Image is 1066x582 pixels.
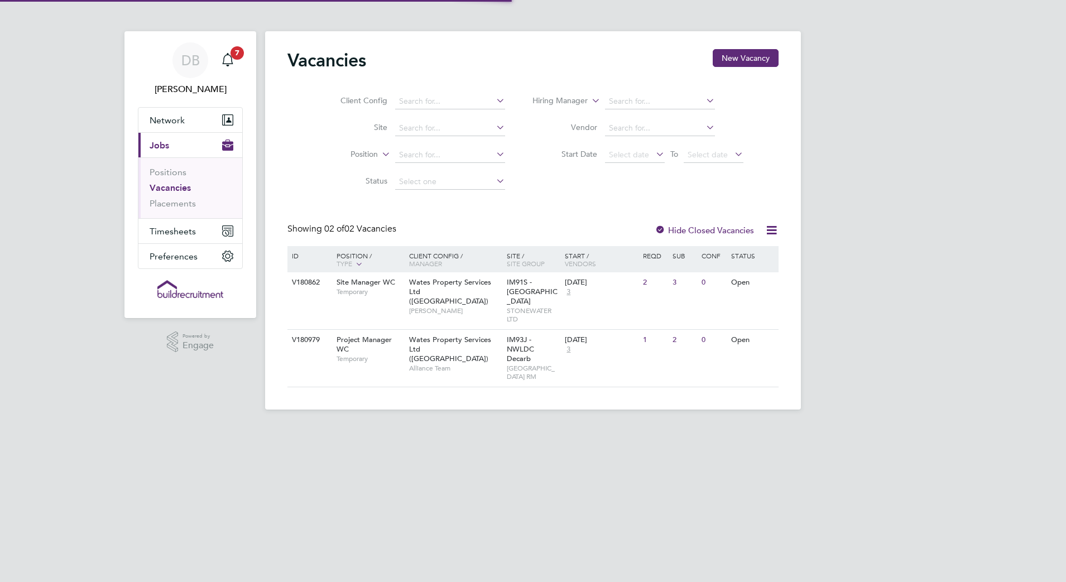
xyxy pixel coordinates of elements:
[323,95,387,105] label: Client Config
[287,223,398,235] div: Showing
[562,246,640,273] div: Start /
[138,244,242,268] button: Preferences
[138,133,242,157] button: Jobs
[409,335,491,363] span: Wates Property Services Ltd ([GEOGRAPHIC_DATA])
[138,157,242,218] div: Jobs
[655,225,754,235] label: Hide Closed Vacancies
[138,83,243,96] span: David Blears
[395,174,505,190] input: Select one
[688,150,728,160] span: Select date
[183,331,214,341] span: Powered by
[605,121,715,136] input: Search for...
[287,49,366,71] h2: Vacancies
[699,246,728,265] div: Conf
[670,330,699,350] div: 2
[504,246,563,273] div: Site /
[728,246,777,265] div: Status
[409,259,442,268] span: Manager
[289,330,328,350] div: V180979
[183,341,214,350] span: Engage
[565,287,572,297] span: 3
[138,219,242,243] button: Timesheets
[150,140,169,151] span: Jobs
[150,115,185,126] span: Network
[337,335,392,354] span: Project Manager WC
[670,272,699,293] div: 3
[565,335,637,345] div: [DATE]
[640,330,669,350] div: 1
[507,335,534,363] span: IM93J - NWLDC Decarb
[395,147,505,163] input: Search for...
[289,246,328,265] div: ID
[605,94,715,109] input: Search for...
[231,46,244,60] span: 7
[289,272,328,293] div: V180862
[150,198,196,209] a: Placements
[337,354,404,363] span: Temporary
[337,259,352,268] span: Type
[314,149,378,160] label: Position
[406,246,504,273] div: Client Config /
[409,364,501,373] span: Alliance Team
[324,223,396,234] span: 02 Vacancies
[157,280,223,298] img: buildrec-logo-retina.png
[507,259,545,268] span: Site Group
[699,330,728,350] div: 0
[150,167,186,177] a: Positions
[640,272,669,293] div: 2
[713,49,779,67] button: New Vacancy
[670,246,699,265] div: Sub
[409,277,491,306] span: Wates Property Services Ltd ([GEOGRAPHIC_DATA])
[337,277,395,287] span: Site Manager WC
[640,246,669,265] div: Reqd
[728,272,777,293] div: Open
[565,278,637,287] div: [DATE]
[181,53,200,68] span: DB
[409,306,501,315] span: [PERSON_NAME]
[395,94,505,109] input: Search for...
[124,31,256,318] nav: Main navigation
[323,122,387,132] label: Site
[167,331,214,353] a: Powered byEngage
[565,345,572,354] span: 3
[150,226,196,237] span: Timesheets
[699,272,728,293] div: 0
[565,259,596,268] span: Vendors
[507,364,560,381] span: [GEOGRAPHIC_DATA] RM
[150,182,191,193] a: Vacancies
[533,149,597,159] label: Start Date
[138,42,243,96] a: DB[PERSON_NAME]
[328,246,406,274] div: Position /
[395,121,505,136] input: Search for...
[150,251,198,262] span: Preferences
[609,150,649,160] span: Select date
[324,223,344,234] span: 02 of
[507,277,558,306] span: IM91S - [GEOGRAPHIC_DATA]
[323,176,387,186] label: Status
[138,280,243,298] a: Go to home page
[524,95,588,107] label: Hiring Manager
[507,306,560,324] span: STONEWATER LTD
[217,42,239,78] a: 7
[138,108,242,132] button: Network
[337,287,404,296] span: Temporary
[533,122,597,132] label: Vendor
[667,147,681,161] span: To
[728,330,777,350] div: Open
